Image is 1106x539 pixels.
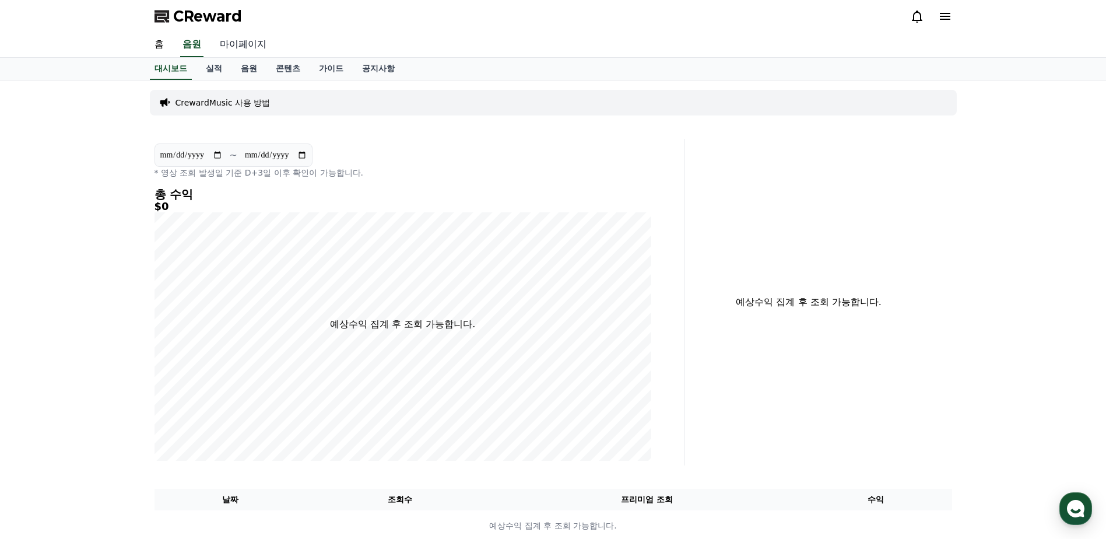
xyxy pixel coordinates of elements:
th: 날짜 [155,489,307,510]
p: 예상수익 집계 후 조회 가능합니다. [155,520,951,532]
a: 홈 [145,33,173,57]
th: 수익 [800,489,952,510]
a: 실적 [196,58,231,80]
a: CReward [155,7,242,26]
a: 음원 [180,33,203,57]
p: ~ [230,148,237,162]
th: 프리미엄 조회 [494,489,800,510]
a: 가이드 [310,58,353,80]
span: 대화 [107,388,121,397]
a: 대시보드 [150,58,192,80]
a: 공지사항 [353,58,404,80]
h4: 총 수익 [155,188,651,201]
a: 대화 [77,370,150,399]
th: 조회수 [306,489,493,510]
a: 설정 [150,370,224,399]
a: CrewardMusic 사용 방법 [175,97,271,108]
a: 콘텐츠 [266,58,310,80]
span: 홈 [37,387,44,397]
p: 예상수익 집계 후 조회 가능합니다. [694,295,924,309]
a: 홈 [3,370,77,399]
h5: $0 [155,201,651,212]
span: 설정 [180,387,194,397]
span: CReward [173,7,242,26]
p: * 영상 조회 발생일 기준 D+3일 이후 확인이 가능합니다. [155,167,651,178]
a: 음원 [231,58,266,80]
p: 예상수익 집계 후 조회 가능합니다. [330,317,475,331]
a: 마이페이지 [210,33,276,57]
